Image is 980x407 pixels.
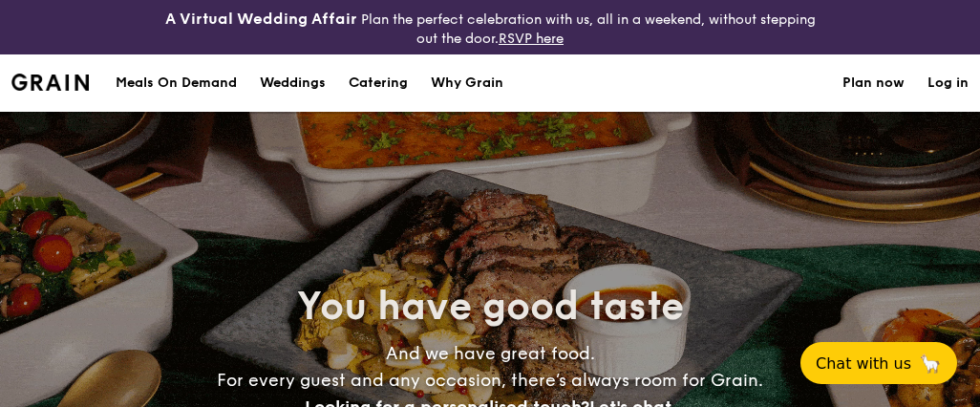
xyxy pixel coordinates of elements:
div: Weddings [260,54,326,112]
a: RSVP here [499,31,564,47]
div: Why Grain [431,54,503,112]
a: Logotype [11,74,89,91]
a: Plan now [842,54,905,112]
a: Meals On Demand [104,54,248,112]
h4: A Virtual Wedding Affair [165,8,357,31]
span: Chat with us [816,354,911,373]
button: Chat with us🦙 [800,342,957,384]
img: Grain [11,74,89,91]
span: 🦙 [919,353,942,375]
a: Weddings [248,54,337,112]
a: Why Grain [419,54,515,112]
span: You have good taste [297,284,684,330]
div: Meals On Demand [116,54,237,112]
a: Catering [337,54,419,112]
a: Log in [927,54,969,112]
div: Plan the perfect celebration with us, all in a weekend, without stepping out the door. [163,8,817,47]
h1: Catering [349,54,408,112]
